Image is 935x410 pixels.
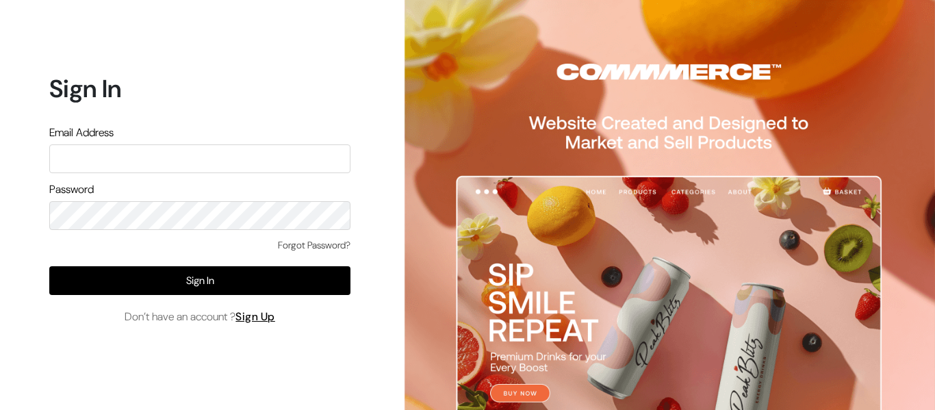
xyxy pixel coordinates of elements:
[49,181,94,198] label: Password
[49,74,350,103] h1: Sign In
[125,309,275,325] span: Don’t have an account ?
[49,125,114,141] label: Email Address
[278,238,350,253] a: Forgot Password?
[49,266,350,295] button: Sign In
[235,309,275,324] a: Sign Up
